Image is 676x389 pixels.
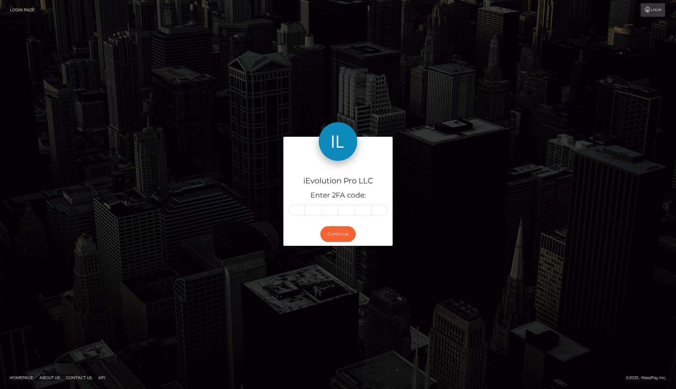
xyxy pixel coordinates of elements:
[319,122,357,161] img: iEvolution Pro LLC
[320,226,356,242] button: Continue
[641,3,665,17] a: Login
[7,373,36,383] a: Homepage
[64,373,94,383] a: Contact Us
[626,374,671,381] div: © 2025 , MassPay Inc.
[10,3,35,17] a: Login Page
[288,190,388,200] h5: Enter 2FA code:
[37,373,62,383] a: About Us
[288,175,388,187] h4: iEvolution Pro LLC
[96,373,108,383] a: API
